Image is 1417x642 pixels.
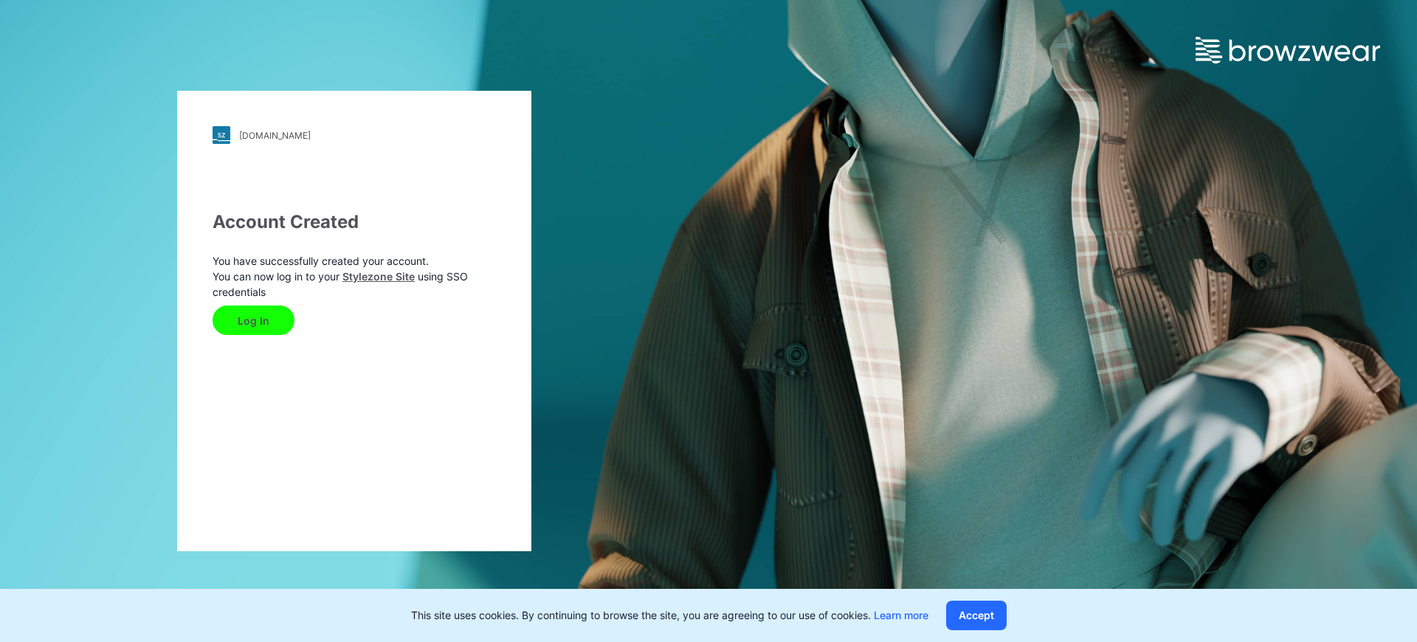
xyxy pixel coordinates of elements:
img: svg+xml;base64,PHN2ZyB3aWR0aD0iMjgiIGhlaWdodD0iMjgiIHZpZXdCb3g9IjAgMCAyOCAyOCIgZmlsbD0ibm9uZSIgeG... [213,126,230,144]
img: browzwear-logo.73288ffb.svg [1196,37,1380,63]
a: Stylezone Site [342,270,415,283]
a: [DOMAIN_NAME] [213,126,496,144]
button: Accept [946,601,1007,630]
p: This site uses cookies. By continuing to browse the site, you are agreeing to our use of cookies. [411,607,928,624]
div: [DOMAIN_NAME] [239,130,311,141]
a: Learn more [874,609,928,621]
p: You have successfully created your account. [213,253,496,269]
p: You can now log in to your using SSO credentials [213,269,496,300]
div: Account Created [213,209,496,235]
button: Log In [213,306,294,335]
